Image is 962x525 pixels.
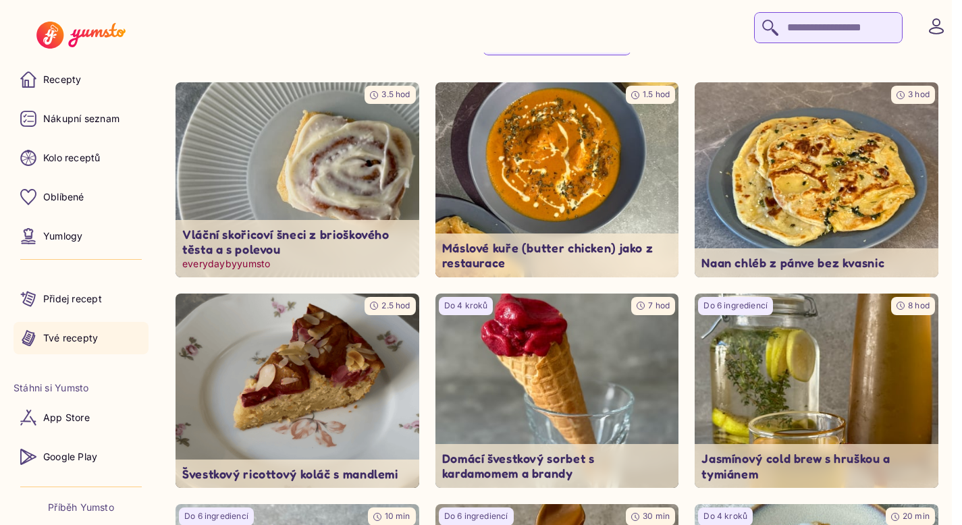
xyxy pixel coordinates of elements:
[14,322,149,354] a: Tvé recepty
[381,89,410,99] span: 3.5 hod
[43,229,82,243] p: Yumlogy
[43,151,101,165] p: Kolo receptů
[184,511,248,522] p: Do 6 ingrediencí
[14,220,149,252] a: Yumlogy
[14,381,149,395] li: Stáhni si Yumsto
[903,511,930,521] span: 20 min
[643,511,670,521] span: 30 min
[908,89,930,99] span: 3 hod
[14,142,149,174] a: Kolo receptů
[442,240,672,271] p: Máslové kuře (butter chicken) jako z restaurace
[648,300,670,310] span: 7 hod
[695,82,938,277] img: undefined
[695,294,938,489] img: undefined
[381,300,410,310] span: 2.5 hod
[176,294,419,489] a: undefined2.5 hodŠvestkový ricottový koláč s mandlemi
[43,73,81,86] p: Recepty
[444,511,508,522] p: Do 6 ingrediencí
[182,227,412,257] p: Vláční skořicoví šneci z brioškového těsta a s polevou
[14,181,149,213] a: Oblíbené
[435,294,679,489] a: undefinedDo 4 kroků7 hodDomácí švestkový sorbet s kardamomem a brandy
[385,511,410,521] span: 10 min
[182,466,412,482] p: Švestkový ricottový koláč s mandlemi
[14,402,149,434] a: App Store
[695,294,938,489] a: undefinedDo 6 ingrediencí8 hodJasmínový cold brew s hruškou a tymiánem
[182,257,412,271] p: everydaybyyumsto
[435,294,679,489] img: undefined
[176,82,419,277] a: undefined3.5 hodVláční skořicoví šneci z brioškového těsta a s polevoueverydaybyyumsto
[701,255,932,271] p: Naan chléb z pánve bez kvasnic
[703,300,768,312] p: Do 6 ingrediencí
[444,300,488,312] p: Do 4 kroků
[695,82,938,277] a: undefined3 hodNaan chléb z pánve bez kvasnic
[43,292,102,306] p: Přidej recept
[14,103,149,135] a: Nákupní seznam
[14,63,149,96] a: Recepty
[435,82,679,277] img: undefined
[643,89,670,99] span: 1.5 hod
[43,411,90,424] p: App Store
[43,190,84,204] p: Oblíbené
[176,294,419,489] img: undefined
[701,451,932,481] p: Jasmínový cold brew s hruškou a tymiánem
[43,331,98,345] p: Tvé recepty
[14,283,149,315] a: Přidej recept
[14,441,149,473] a: Google Play
[442,451,672,481] p: Domácí švestkový sorbet s kardamomem a brandy
[43,450,97,464] p: Google Play
[703,511,747,522] p: Do 4 kroků
[36,22,125,49] img: Yumsto logo
[908,300,930,310] span: 8 hod
[169,78,425,282] img: undefined
[48,501,114,514] a: Příběh Yumsto
[435,82,679,277] a: undefined1.5 hodMáslové kuře (butter chicken) jako z restaurace
[43,112,119,126] p: Nákupní seznam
